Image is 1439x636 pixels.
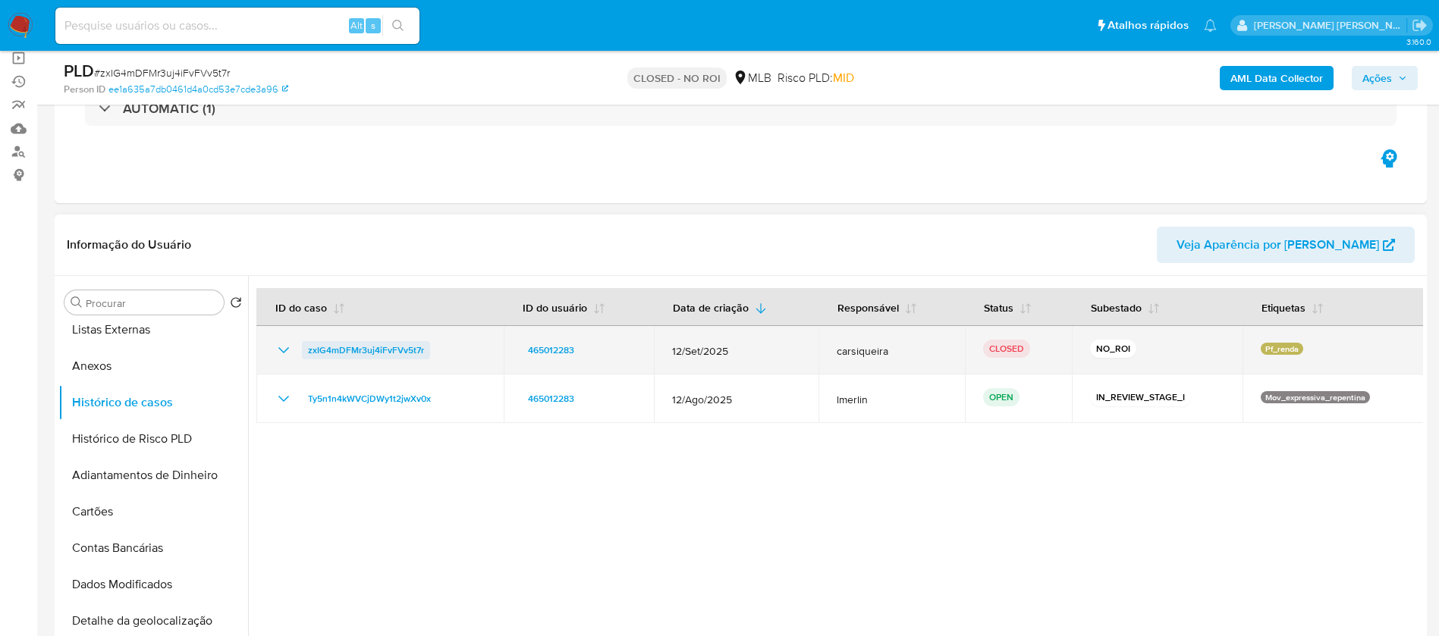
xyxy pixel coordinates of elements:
[230,296,242,313] button: Retornar ao pedido padrão
[58,566,248,603] button: Dados Modificados
[1177,227,1379,263] span: Veja Aparência por [PERSON_NAME]
[58,530,248,566] button: Contas Bancárias
[1412,17,1428,33] a: Sair
[1406,36,1431,48] span: 3.160.0
[1352,66,1418,90] button: Ações
[1157,227,1415,263] button: Veja Aparência por [PERSON_NAME]
[67,237,191,252] h1: Informação do Usuário
[58,421,248,457] button: Histórico de Risco PLD
[833,69,854,86] span: MID
[58,384,248,421] button: Histórico de casos
[1230,66,1323,90] b: AML Data Collector
[778,70,854,86] span: Risco PLD:
[108,83,288,96] a: ee1a635a7db0461d4a0cd53e7cde3a96
[85,91,1397,126] div: AUTOMATIC (1)
[64,58,94,83] b: PLD
[94,65,230,80] span: # zxIG4mDFMr3uj4iFvFVv5t7r
[64,83,105,96] b: Person ID
[1108,17,1189,33] span: Atalhos rápidos
[71,296,83,309] button: Procurar
[1254,18,1407,33] p: andreia.almeida@mercadolivre.com
[86,296,218,310] input: Procurar
[350,18,363,33] span: Alt
[58,348,248,384] button: Anexos
[58,493,248,530] button: Cartões
[1220,66,1334,90] button: AML Data Collector
[1204,19,1217,32] a: Notificações
[371,18,375,33] span: s
[58,457,248,493] button: Adiantamentos de Dinheiro
[123,100,215,117] h3: AUTOMATIC (1)
[1362,66,1392,90] span: Ações
[58,312,248,348] button: Listas Externas
[733,70,771,86] div: MLB
[55,16,419,36] input: Pesquise usuários ou casos...
[382,15,413,36] button: search-icon
[627,67,727,89] p: CLOSED - NO ROI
